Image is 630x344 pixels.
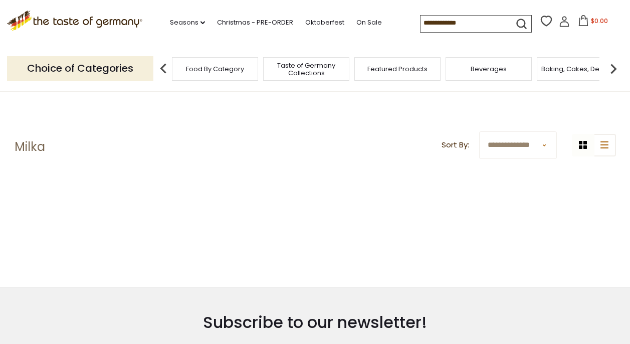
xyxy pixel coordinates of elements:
[442,139,469,151] label: Sort By:
[541,65,619,73] a: Baking, Cakes, Desserts
[186,65,244,73] a: Food By Category
[149,312,481,332] h3: Subscribe to our newsletter!
[7,56,153,81] p: Choice of Categories
[367,65,428,73] a: Featured Products
[15,139,45,154] h1: Milka
[217,17,293,28] a: Christmas - PRE-ORDER
[305,17,344,28] a: Oktoberfest
[170,17,205,28] a: Seasons
[603,59,623,79] img: next arrow
[572,15,614,30] button: $0.00
[153,59,173,79] img: previous arrow
[471,65,507,73] a: Beverages
[356,17,382,28] a: On Sale
[266,62,346,77] a: Taste of Germany Collections
[591,17,608,25] span: $0.00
